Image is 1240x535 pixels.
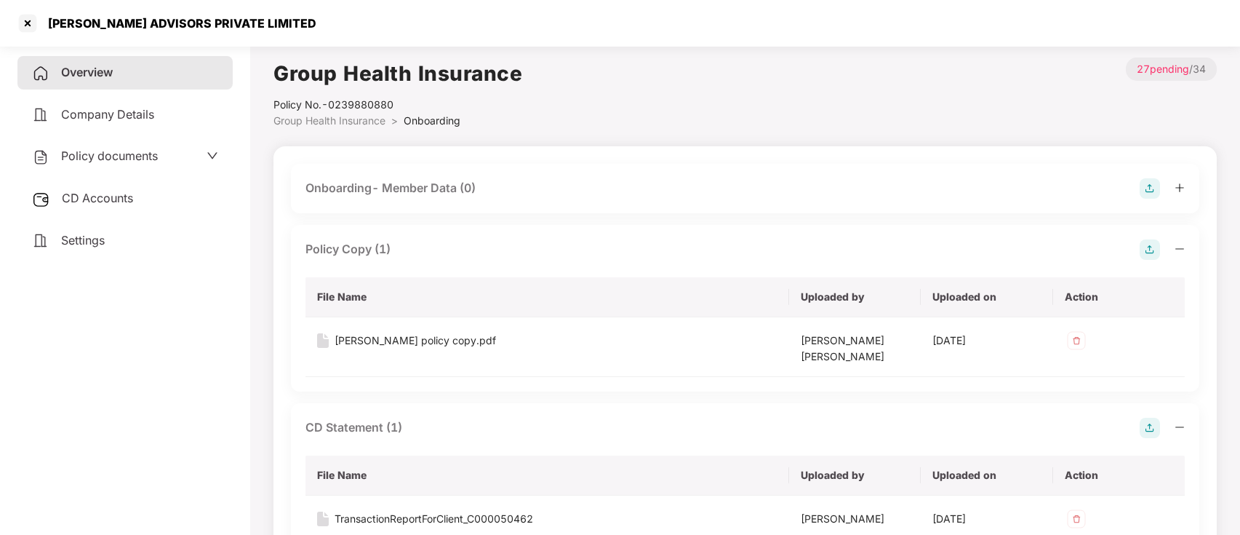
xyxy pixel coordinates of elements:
[1140,418,1160,438] img: svg+xml;base64,PHN2ZyB4bWxucz0iaHR0cDovL3d3dy53My5vcmcvMjAwMC9zdmciIHdpZHRoPSIyOCIgaGVpZ2h0PSIyOC...
[921,456,1052,496] th: Uploaded on
[1140,178,1160,199] img: svg+xml;base64,PHN2ZyB4bWxucz0iaHR0cDovL3d3dy53My5vcmcvMjAwMC9zdmciIHdpZHRoPSIyOCIgaGVpZ2h0PSIyOC...
[273,97,522,113] div: Policy No.- 0239880880
[317,333,329,348] img: svg+xml;base64,PHN2ZyB4bWxucz0iaHR0cDovL3d3dy53My5vcmcvMjAwMC9zdmciIHdpZHRoPSIxNiIgaGVpZ2h0PSIyMC...
[207,150,218,162] span: down
[1175,422,1185,432] span: minus
[305,240,391,258] div: Policy Copy (1)
[317,512,329,526] img: svg+xml;base64,PHN2ZyB4bWxucz0iaHR0cDovL3d3dy53My5vcmcvMjAwMC9zdmciIHdpZHRoPSIxNiIgaGVpZ2h0PSIyMC...
[932,333,1041,349] div: [DATE]
[32,106,49,124] img: svg+xml;base64,PHN2ZyB4bWxucz0iaHR0cDovL3d3dy53My5vcmcvMjAwMC9zdmciIHdpZHRoPSIyNCIgaGVpZ2h0PSIyNC...
[801,333,909,365] div: [PERSON_NAME] [PERSON_NAME]
[801,511,909,527] div: [PERSON_NAME]
[1065,507,1088,531] img: svg+xml;base64,PHN2ZyB4bWxucz0iaHR0cDovL3d3dy53My5vcmcvMjAwMC9zdmciIHdpZHRoPSIzMiIgaGVpZ2h0PSIzMi...
[1137,63,1189,75] span: 27 pending
[1126,58,1217,81] p: / 34
[1053,277,1185,317] th: Action
[1175,183,1185,193] span: plus
[404,114,460,127] span: Onboarding
[32,232,49,250] img: svg+xml;base64,PHN2ZyB4bWxucz0iaHR0cDovL3d3dy53My5vcmcvMjAwMC9zdmciIHdpZHRoPSIyNCIgaGVpZ2h0PSIyNC...
[305,277,789,317] th: File Name
[335,511,533,527] div: TransactionReportForClient_C000050462
[335,333,496,349] div: [PERSON_NAME] policy copy.pdf
[305,419,402,437] div: CD Statement (1)
[305,456,789,496] th: File Name
[32,65,49,82] img: svg+xml;base64,PHN2ZyB4bWxucz0iaHR0cDovL3d3dy53My5vcmcvMjAwMC9zdmciIHdpZHRoPSIyNCIgaGVpZ2h0PSIyNC...
[391,114,398,127] span: >
[61,65,113,79] span: Overview
[32,148,49,166] img: svg+xml;base64,PHN2ZyB4bWxucz0iaHR0cDovL3d3dy53My5vcmcvMjAwMC9zdmciIHdpZHRoPSIyNCIgaGVpZ2h0PSIyNC...
[932,511,1041,527] div: [DATE]
[305,179,476,197] div: Onboarding- Member Data (0)
[32,191,50,208] img: svg+xml;base64,PHN2ZyB3aWR0aD0iMjUiIGhlaWdodD0iMjQiIHZpZXdCb3g9IjAgMCAyNSAyNCIgZmlsbD0ibm9uZSIgeG...
[61,148,158,163] span: Policy documents
[61,233,105,247] span: Settings
[1140,239,1160,260] img: svg+xml;base64,PHN2ZyB4bWxucz0iaHR0cDovL3d3dy53My5vcmcvMjAwMC9zdmciIHdpZHRoPSIyOCIgaGVpZ2h0PSIyOC...
[62,191,133,205] span: CD Accounts
[1175,244,1185,254] span: minus
[921,277,1052,317] th: Uploaded on
[1065,329,1088,352] img: svg+xml;base64,PHN2ZyB4bWxucz0iaHR0cDovL3d3dy53My5vcmcvMjAwMC9zdmciIHdpZHRoPSIzMiIgaGVpZ2h0PSIzMi...
[273,58,522,90] h1: Group Health Insurance
[789,456,921,496] th: Uploaded by
[789,277,921,317] th: Uploaded by
[1053,456,1185,496] th: Action
[61,107,154,122] span: Company Details
[39,16,316,31] div: [PERSON_NAME] ADVISORS PRIVATE LIMITED
[273,114,385,127] span: Group Health Insurance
